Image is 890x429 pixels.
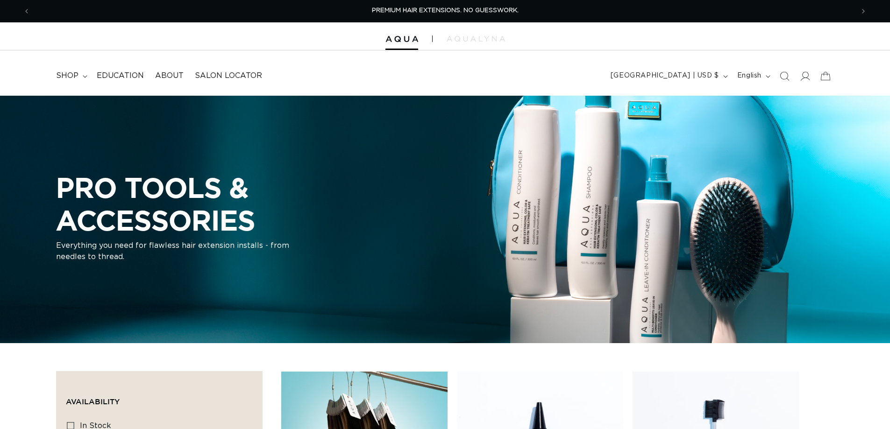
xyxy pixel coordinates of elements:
[66,397,120,406] span: Availability
[56,171,411,236] h2: PRO TOOLS & ACCESSORIES
[372,7,519,14] span: PREMIUM HAIR EXTENSIONS. NO GUESSWORK.
[56,71,78,81] span: shop
[91,65,150,86] a: Education
[611,71,719,81] span: [GEOGRAPHIC_DATA] | USD $
[774,66,795,86] summary: Search
[150,65,189,86] a: About
[97,71,144,81] span: Education
[155,71,184,81] span: About
[732,67,774,85] button: English
[50,65,91,86] summary: shop
[16,2,37,20] button: Previous announcement
[605,67,732,85] button: [GEOGRAPHIC_DATA] | USD $
[66,381,253,415] summary: Availability (0 selected)
[189,65,268,86] a: Salon Locator
[853,2,874,20] button: Next announcement
[56,240,290,263] p: Everything you need for flawless hair extension installs - from needles to thread.
[447,36,505,42] img: aqualyna.com
[195,71,262,81] span: Salon Locator
[737,71,762,81] span: English
[385,36,418,42] img: Aqua Hair Extensions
